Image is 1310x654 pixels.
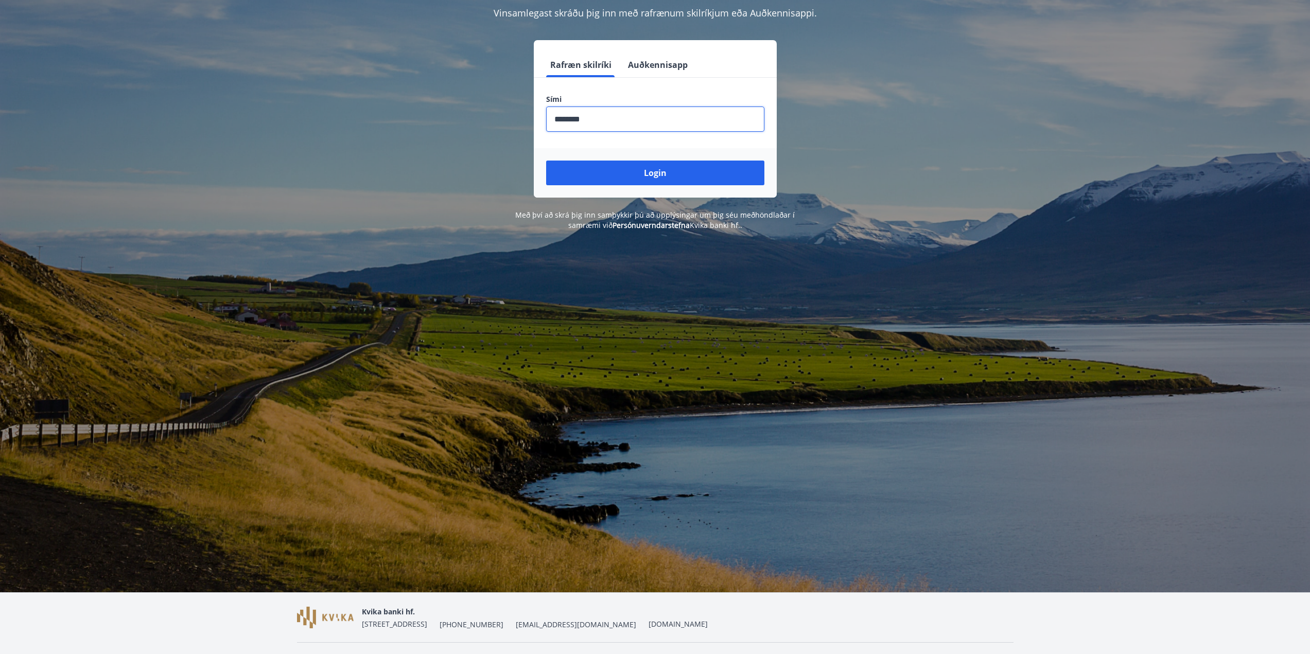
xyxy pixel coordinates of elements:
span: [STREET_ADDRESS] [362,619,427,629]
button: Rafræn skilríki [546,52,616,77]
span: [EMAIL_ADDRESS][DOMAIN_NAME] [516,620,636,630]
span: [PHONE_NUMBER] [440,620,503,630]
button: Login [546,161,764,185]
button: Auðkennisapp [624,52,692,77]
a: [DOMAIN_NAME] [649,619,708,629]
img: GzFmWhuCkUxVWrb40sWeioDp5tjnKZ3EtzLhRfaL.png [297,607,354,629]
span: Með því að skrá þig inn samþykkir þú að upplýsingar um þig séu meðhöndlaðar í samræmi við Kvika b... [515,210,795,230]
label: Sími [546,94,764,104]
span: Kvika banki hf. [362,607,415,616]
a: Persónuverndarstefna [613,220,690,230]
span: Vinsamlegast skráðu þig inn með rafrænum skilríkjum eða Auðkennisappi. [494,7,817,19]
